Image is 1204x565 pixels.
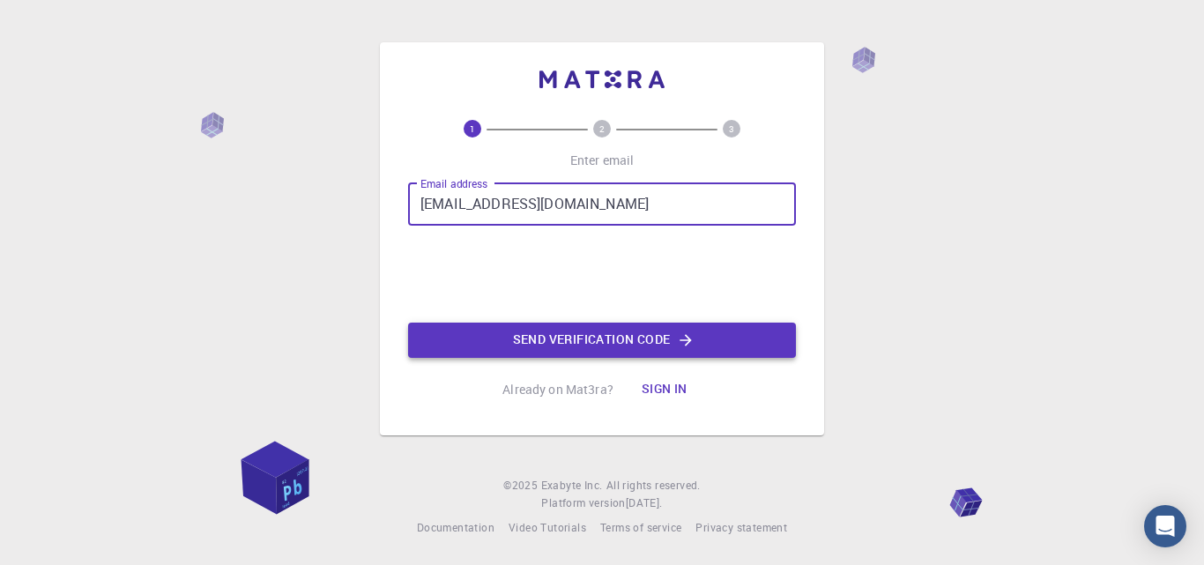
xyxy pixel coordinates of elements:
[541,478,603,492] span: Exabyte Inc.
[417,519,494,537] a: Documentation
[509,520,586,534] span: Video Tutorials
[420,176,487,191] label: Email address
[1144,505,1186,547] div: Open Intercom Messenger
[695,519,787,537] a: Privacy statement
[570,152,635,169] p: Enter email
[600,520,681,534] span: Terms of service
[408,323,796,358] button: Send verification code
[695,520,787,534] span: Privacy statement
[541,477,603,494] a: Exabyte Inc.
[541,494,625,512] span: Platform version
[417,520,494,534] span: Documentation
[470,123,475,135] text: 1
[468,240,736,309] iframe: reCAPTCHA
[628,372,702,407] button: Sign in
[599,123,605,135] text: 2
[502,381,613,398] p: Already on Mat3ra?
[626,495,663,509] span: [DATE] .
[606,477,701,494] span: All rights reserved.
[729,123,734,135] text: 3
[600,519,681,537] a: Terms of service
[503,477,540,494] span: © 2025
[626,494,663,512] a: [DATE].
[509,519,586,537] a: Video Tutorials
